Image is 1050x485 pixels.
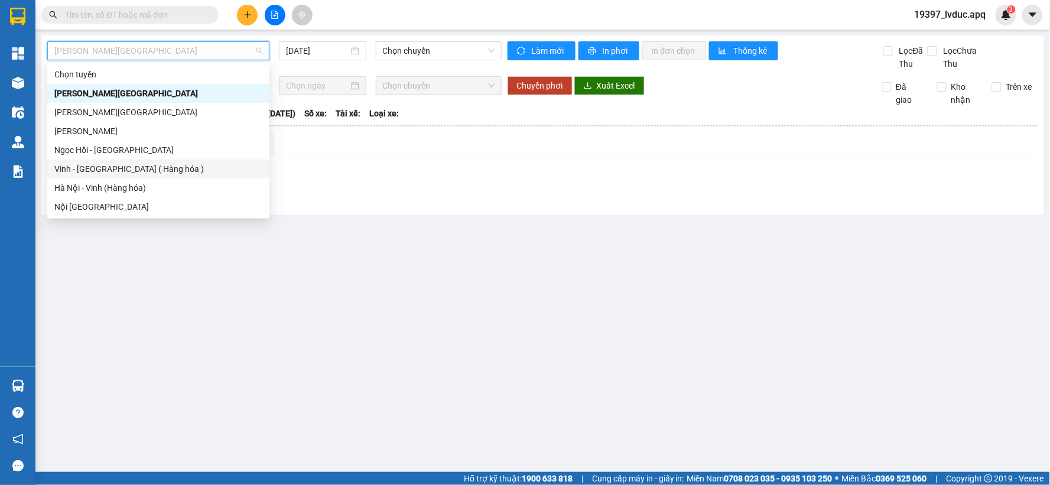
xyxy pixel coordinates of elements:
[947,80,983,106] span: Kho nhận
[574,76,645,95] button: downloadXuất Excel
[719,47,729,56] span: bar-chart
[508,41,576,60] button: syncLàm mới
[54,106,262,119] div: [PERSON_NAME][GEOGRAPHIC_DATA]
[12,407,24,418] span: question-circle
[508,76,573,95] button: Chuyển phơi
[12,460,24,471] span: message
[12,434,24,445] span: notification
[892,80,928,106] span: Đã giao
[709,41,778,60] button: bar-chartThống kê
[464,472,573,485] span: Hỗ trợ kỹ thuật:
[642,41,707,60] button: In đơn chọn
[1028,9,1038,20] span: caret-down
[724,474,833,483] strong: 0708 023 035 - 0935 103 250
[54,42,262,60] span: Gia Lâm - Mỹ Đình
[1002,80,1037,93] span: Trên xe
[47,84,269,103] div: Gia Lâm - Mỹ Đình
[298,11,306,19] span: aim
[12,106,24,119] img: warehouse-icon
[336,107,360,120] span: Tài xế:
[54,125,262,138] div: [PERSON_NAME]
[12,136,24,148] img: warehouse-icon
[936,472,938,485] span: |
[733,44,769,57] span: Thống kê
[47,160,269,178] div: Vinh - Hà Nội ( Hàng hóa )
[49,11,57,19] span: search
[369,107,399,120] span: Loại xe:
[939,44,994,70] span: Lọc Chưa Thu
[47,103,269,122] div: Mỹ Đình - Gia Lâm
[687,472,833,485] span: Miền Nam
[603,44,630,57] span: In phơi
[578,41,639,60] button: printerIn phơi
[47,141,269,160] div: Ngọc Hồi - Mỹ Đình
[237,5,258,25] button: plus
[532,44,566,57] span: Làm mới
[54,68,262,81] div: Chọn tuyến
[984,474,993,483] span: copyright
[592,472,684,485] span: Cung cấp máy in - giấy in:
[383,42,495,60] span: Chọn chuyến
[1001,9,1012,20] img: icon-new-feature
[1009,5,1013,14] span: 3
[12,77,24,89] img: warehouse-icon
[522,474,573,483] strong: 1900 633 818
[54,87,262,100] div: [PERSON_NAME][GEOGRAPHIC_DATA]
[271,11,279,19] span: file-add
[54,181,262,194] div: Hà Nội - Vinh (Hàng hóa)
[47,197,269,216] div: Nội Tỉnh Vinh
[383,77,495,95] span: Chọn chuyến
[265,5,285,25] button: file-add
[54,144,262,157] div: Ngọc Hồi - [GEOGRAPHIC_DATA]
[292,5,313,25] button: aim
[876,474,927,483] strong: 0369 525 060
[286,44,348,57] input: 13/09/2025
[47,178,269,197] div: Hà Nội - Vinh (Hàng hóa)
[54,162,262,175] div: Vinh - [GEOGRAPHIC_DATA] ( Hàng hóa )
[304,107,327,120] span: Số xe:
[581,472,583,485] span: |
[895,44,928,70] span: Lọc Đã Thu
[12,380,24,392] img: warehouse-icon
[905,7,996,22] span: 19397_lvduc.apq
[12,165,24,178] img: solution-icon
[47,122,269,141] div: Mỹ Đình - Ngọc Hồi
[517,47,527,56] span: sync
[286,79,348,92] input: Chọn ngày
[588,47,598,56] span: printer
[10,8,25,25] img: logo-vxr
[842,472,927,485] span: Miền Bắc
[243,11,252,19] span: plus
[1007,5,1016,14] sup: 3
[65,8,204,21] input: Tìm tên, số ĐT hoặc mã đơn
[836,476,839,481] span: ⚪️
[12,47,24,60] img: dashboard-icon
[47,65,269,84] div: Chọn tuyến
[1022,5,1043,25] button: caret-down
[54,200,262,213] div: Nội [GEOGRAPHIC_DATA]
